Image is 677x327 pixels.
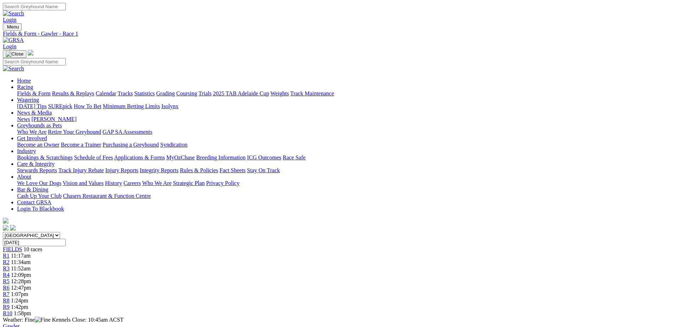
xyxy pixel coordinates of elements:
img: GRSA [3,37,24,43]
a: R10 [3,310,12,316]
a: Integrity Reports [140,167,178,173]
a: Syndication [160,142,187,148]
a: [PERSON_NAME] [31,116,76,122]
a: Cash Up Your Club [17,193,61,199]
a: News & Media [17,110,52,116]
a: R4 [3,272,10,278]
span: Weather: Fine [3,317,52,323]
img: twitter.svg [10,225,16,231]
a: Fields & Form [17,90,50,96]
a: GAP SA Assessments [103,129,152,135]
span: 11:34am [11,259,31,265]
a: R6 [3,285,10,291]
a: Chasers Restaurant & Function Centre [63,193,151,199]
a: Race Safe [283,154,305,160]
a: 2025 TAB Adelaide Cup [213,90,269,96]
img: facebook.svg [3,225,9,231]
img: Fine [35,317,50,323]
span: 11:52am [11,265,31,271]
a: R7 [3,291,10,297]
a: Home [17,78,31,84]
a: R9 [3,304,10,310]
a: Stay On Track [247,167,280,173]
a: Fact Sheets [220,167,246,173]
a: R8 [3,297,10,304]
a: R5 [3,278,10,284]
span: 1:58pm [14,310,31,316]
a: Login [3,43,16,49]
input: Search [3,3,66,10]
span: 10 races [23,246,42,252]
a: Coursing [176,90,197,96]
a: Trials [198,90,211,96]
a: Bar & Dining [17,186,48,192]
a: Become a Trainer [61,142,101,148]
span: Menu [7,24,19,30]
a: Who We Are [17,129,47,135]
a: Careers [123,180,141,186]
a: History [105,180,122,186]
a: Privacy Policy [206,180,240,186]
a: Who We Are [142,180,172,186]
a: FIELDS [3,246,22,252]
a: Care & Integrity [17,161,55,167]
a: Greyhounds as Pets [17,122,62,128]
span: 11:17am [11,253,31,259]
span: 12:47pm [11,285,31,291]
a: Wagering [17,97,39,103]
div: Industry [17,154,674,161]
a: R3 [3,265,10,271]
a: SUREpick [48,103,72,109]
a: Get Involved [17,135,47,141]
a: Track Maintenance [290,90,334,96]
img: Close [6,51,23,57]
span: R1 [3,253,10,259]
a: Weights [270,90,289,96]
a: Calendar [96,90,116,96]
a: Login [3,17,16,23]
a: We Love Our Dogs [17,180,61,186]
a: Breeding Information [196,154,246,160]
a: R2 [3,259,10,265]
a: News [17,116,30,122]
a: How To Bet [74,103,102,109]
div: Wagering [17,103,674,110]
a: Bookings & Scratchings [17,154,72,160]
a: About [17,174,31,180]
a: Grading [156,90,175,96]
a: Stewards Reports [17,167,57,173]
a: Fields & Form - Gawler - Race 1 [3,31,674,37]
span: 12:09pm [11,272,31,278]
a: Tracks [118,90,133,96]
img: logo-grsa-white.png [28,50,33,56]
a: Strategic Plan [173,180,205,186]
a: Purchasing a Greyhound [103,142,159,148]
a: Racing [17,84,33,90]
a: Contact GRSA [17,199,51,205]
div: Racing [17,90,674,97]
a: Vision and Values [63,180,103,186]
a: Retire Your Greyhound [48,129,101,135]
a: Industry [17,148,36,154]
a: Injury Reports [105,167,138,173]
input: Select date [3,239,66,246]
div: Greyhounds as Pets [17,129,674,135]
a: Login To Blackbook [17,206,64,212]
img: logo-grsa-white.png [3,218,9,223]
div: News & Media [17,116,674,122]
img: Search [3,10,24,17]
a: MyOzChase [166,154,195,160]
span: Kennels Close: 10:45am ACST [52,317,123,323]
a: [DATE] Tips [17,103,47,109]
span: 1:07pm [11,291,28,297]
